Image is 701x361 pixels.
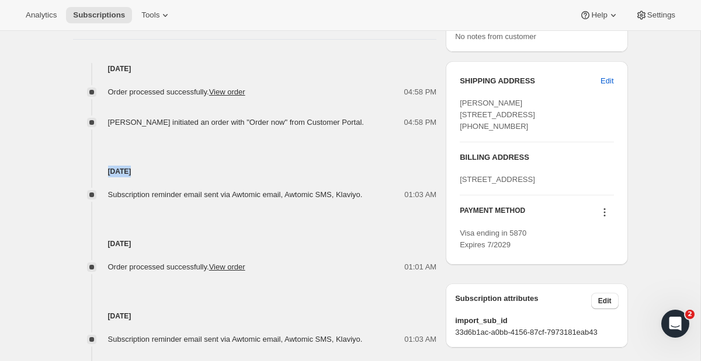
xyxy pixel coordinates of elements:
span: Tools [141,10,159,20]
iframe: Intercom live chat [661,310,689,338]
button: Settings [629,7,682,23]
span: Subscriptions [73,10,125,20]
button: Help [572,7,626,23]
span: Settings [647,10,675,20]
span: Subscription reminder email sent via Awtomic email, Awtomic SMS, Klaviyo. [108,335,363,344]
span: 04:58 PM [404,86,437,98]
span: Order processed successfully. [108,262,245,271]
button: Analytics [19,7,64,23]
span: Edit [601,75,613,87]
span: Help [591,10,607,20]
h4: [DATE] [73,310,437,322]
span: [PERSON_NAME] [STREET_ADDRESS] [PHONE_NUMBER] [460,99,535,131]
a: View order [209,87,245,96]
button: Edit [594,72,620,90]
span: 33d6b1ac-a0bb-4156-87cf-7973181eab43 [455,327,618,338]
span: 04:58 PM [404,117,437,128]
span: Order processed successfully. [108,87,245,96]
span: [STREET_ADDRESS] [460,175,535,184]
h3: Subscription attributes [455,293,591,309]
h3: PAYMENT METHOD [460,206,525,222]
span: 01:03 AM [404,189,436,201]
h4: [DATE] [73,166,437,177]
h4: [DATE] [73,238,437,250]
span: 2 [685,310,695,319]
h4: [DATE] [73,63,437,75]
span: import_sub_id [455,315,618,327]
button: Edit [591,293,619,309]
h3: BILLING ADDRESS [460,152,613,163]
a: View order [209,262,245,271]
button: Subscriptions [66,7,132,23]
span: Analytics [26,10,57,20]
span: Visa ending in 5870 Expires 7/2029 [460,229,526,249]
span: 01:01 AM [404,261,436,273]
span: Edit [598,296,612,306]
button: Tools [134,7,178,23]
span: 01:03 AM [404,334,436,345]
h3: SHIPPING ADDRESS [460,75,601,87]
span: Subscription reminder email sent via Awtomic email, Awtomic SMS, Klaviyo. [108,190,363,199]
span: [PERSON_NAME] initiated an order with "Order now" from Customer Portal. [108,118,364,127]
span: No notes from customer [455,32,536,41]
